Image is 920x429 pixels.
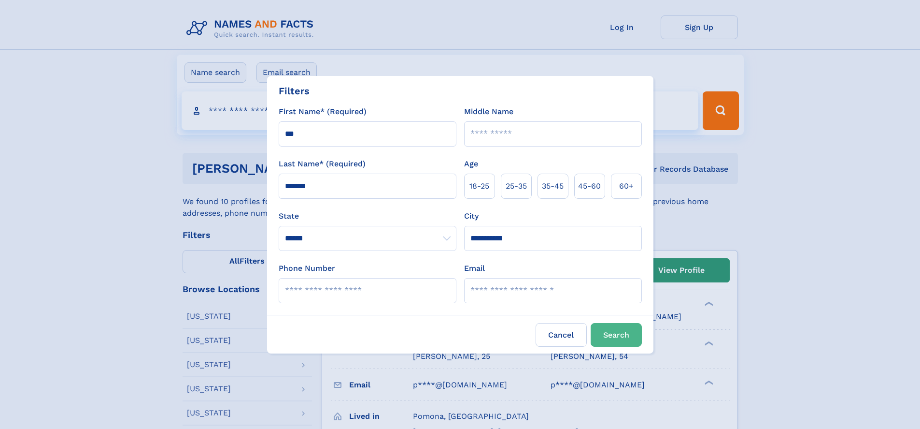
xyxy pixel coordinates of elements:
[464,106,513,118] label: Middle Name
[469,180,489,192] span: 18‑25
[464,158,478,170] label: Age
[464,210,479,222] label: City
[542,180,564,192] span: 35‑45
[506,180,527,192] span: 25‑35
[279,158,366,170] label: Last Name* (Required)
[279,210,456,222] label: State
[578,180,601,192] span: 45‑60
[619,180,634,192] span: 60+
[536,323,587,347] label: Cancel
[279,263,335,274] label: Phone Number
[464,263,485,274] label: Email
[279,84,310,98] div: Filters
[591,323,642,347] button: Search
[279,106,367,118] label: First Name* (Required)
